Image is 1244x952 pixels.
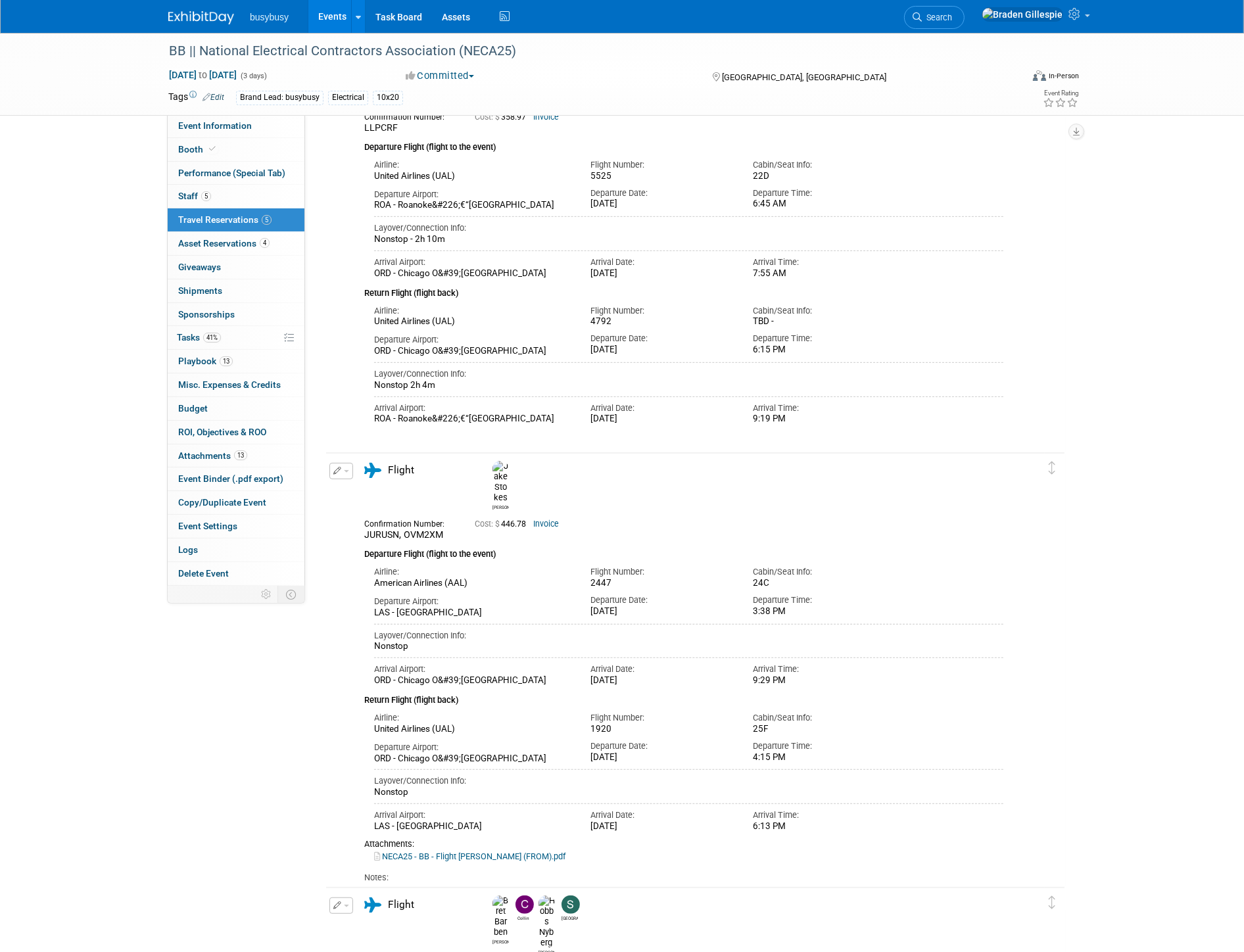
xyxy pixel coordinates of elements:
[590,345,733,356] div: [DATE]
[753,606,896,617] div: 3:38 PM
[590,333,733,345] div: Departure Date:
[178,191,211,201] span: Staff
[364,515,455,529] div: Confirmation Number:
[512,895,535,921] div: Collin Larson
[753,268,896,279] div: 7:55 AM
[168,162,304,185] a: Performance (Special Tab)
[374,189,571,201] div: Departure Airport:
[374,641,1003,652] div: Nonstop
[590,724,733,735] div: 1920
[364,529,443,540] span: JURUSN, OVM2XM
[753,316,896,327] div: TBD -
[374,200,571,211] div: ROA - Roanoke&#226;€“[GEOGRAPHIC_DATA]
[374,809,571,821] div: Arrival Airport:
[374,675,571,686] div: ORD - Chicago O&#39;[GEOGRAPHIC_DATA]
[178,427,266,437] span: ROI, Objectives & ROO
[255,586,278,603] td: Personalize Event Tab Strip
[239,72,267,80] span: (3 days)
[364,839,1003,849] div: Attachments:
[475,519,531,529] span: 446.78
[374,851,565,861] a: NECA25 - BB - Flight [PERSON_NAME] (FROM).pdf
[178,544,198,555] span: Logs
[168,562,304,585] a: Delete Event
[475,112,501,122] span: Cost: $
[374,256,571,268] div: Arrival Airport:
[178,403,208,414] span: Budget
[374,346,571,357] div: ORD - Chicago O&#39;[GEOGRAPHIC_DATA]
[533,519,559,529] a: Invoice
[374,663,571,675] div: Arrival Airport:
[590,578,733,589] div: 2447
[234,450,247,460] span: 13
[178,568,229,579] span: Delete Event
[753,333,896,345] div: Departure Time:
[590,752,733,763] div: [DATE]
[753,187,896,199] div: Departure Time:
[558,895,581,921] div: Sydney Sanders
[209,145,216,153] i: Booth reservation complete
[236,91,323,105] div: Brand Lead: busybusy
[168,491,304,514] a: Copy/Duplicate Event
[388,464,414,476] span: Flight
[753,821,896,832] div: 6:13 PM
[168,444,304,467] a: Attachments13
[590,171,733,182] div: 5525
[203,93,224,102] a: Edit
[374,753,571,765] div: ORD - Chicago O&#39;[GEOGRAPHIC_DATA]
[178,356,233,366] span: Playbook
[562,895,580,914] img: Sydney Sanders
[475,519,501,529] span: Cost: $
[590,566,733,578] div: Flight Number:
[374,742,571,753] div: Departure Airport:
[753,402,896,414] div: Arrival Time:
[374,578,571,589] div: American Airlines (AAL)
[590,268,733,279] div: [DATE]
[374,268,571,279] div: ORD - Chicago O&#39;[GEOGRAPHIC_DATA]
[374,566,571,578] div: Airline:
[374,368,1003,380] div: Layover/Connection Info:
[590,663,733,675] div: Arrival Date:
[364,872,1003,884] div: Notes:
[203,333,221,343] span: 41%
[364,884,1003,905] div: TO: 136.31 FROM: 310.47
[164,39,1001,63] div: BB || National Electrical Contractors Association (NECA25)
[168,421,304,444] a: ROI, Objectives & ROO
[590,199,733,210] div: [DATE]
[364,279,1003,300] div: Return Flight (flight back)
[492,895,509,938] img: Bret Barben
[753,199,896,210] div: 6:45 AM
[492,503,509,510] div: Jake Stokes
[374,305,571,317] div: Airline:
[168,279,304,302] a: Shipments
[278,586,305,603] td: Toggle Event Tabs
[401,69,479,83] button: Committed
[168,114,304,137] a: Event Information
[328,91,368,105] div: Electrical
[178,379,281,390] span: Misc. Expenses & Credits
[590,712,733,724] div: Flight Number:
[944,68,1079,88] div: Event Format
[168,303,304,326] a: Sponsorships
[364,134,1003,154] div: Departure Flight (flight to the event)
[373,91,403,105] div: 10x20
[982,7,1063,22] img: Braden Gillespie
[260,238,270,248] span: 4
[262,215,272,225] span: 5
[178,144,218,155] span: Booth
[364,686,1003,707] div: Return Flight (flight back)
[753,159,896,171] div: Cabin/Seat Info:
[590,675,733,686] div: [DATE]
[168,256,304,279] a: Giveaways
[197,70,209,80] span: to
[753,414,896,425] div: 9:19 PM
[374,334,571,346] div: Departure Airport:
[374,712,571,724] div: Airline:
[374,171,571,182] div: United Airlines (UAL)
[753,578,896,588] div: 24C
[1033,70,1046,81] img: Format-Inperson.png
[168,90,224,105] td: Tags
[168,185,304,208] a: Staff5
[492,461,509,503] img: Jake Stokes
[374,821,571,832] div: LAS - [GEOGRAPHIC_DATA]
[590,809,733,821] div: Arrival Date:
